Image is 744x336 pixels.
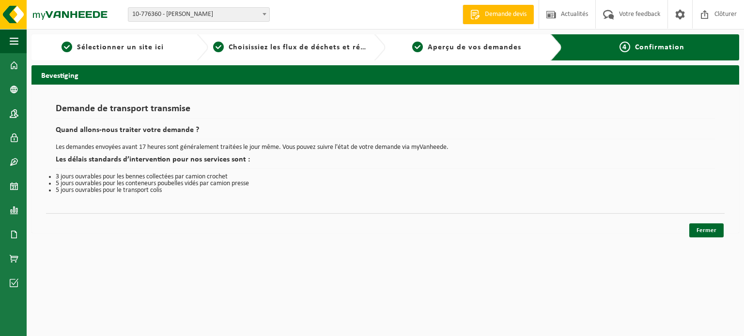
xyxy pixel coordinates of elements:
span: Confirmation [635,44,684,51]
a: 3Aperçu de vos demandes [390,42,543,53]
a: 2Choisissiez les flux de déchets et récipients [213,42,366,53]
span: Choisissiez les flux de déchets et récipients [229,44,390,51]
li: 5 jours ouvrables pour les conteneurs poubelles vidés par camion presse [56,180,715,187]
span: 10-776360 - BOUTRY EMMANUEL - OSTICHES [128,7,270,22]
p: Les demandes envoyées avant 17 heures sont généralement traitées le jour même. Vous pouvez suivre... [56,144,715,151]
span: 10-776360 - BOUTRY EMMANUEL - OSTICHES [128,8,269,21]
li: 3 jours ouvrables pour les bennes collectées par camion crochet [56,174,715,180]
h2: Quand allons-nous traiter votre demande ? [56,126,715,139]
li: 5 jours ouvrables pour le transport colis [56,187,715,194]
a: 1Sélectionner un site ici [36,42,189,53]
span: 3 [412,42,423,52]
span: 1 [62,42,72,52]
a: Fermer [689,223,724,237]
h2: Bevestiging [31,65,739,84]
span: 4 [620,42,630,52]
span: Aperçu de vos demandes [428,44,521,51]
span: Demande devis [482,10,529,19]
span: 2 [213,42,224,52]
h1: Demande de transport transmise [56,104,715,119]
h2: Les délais standards d’intervention pour nos services sont : [56,156,715,169]
span: Sélectionner un site ici [77,44,164,51]
a: Demande devis [463,5,534,24]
